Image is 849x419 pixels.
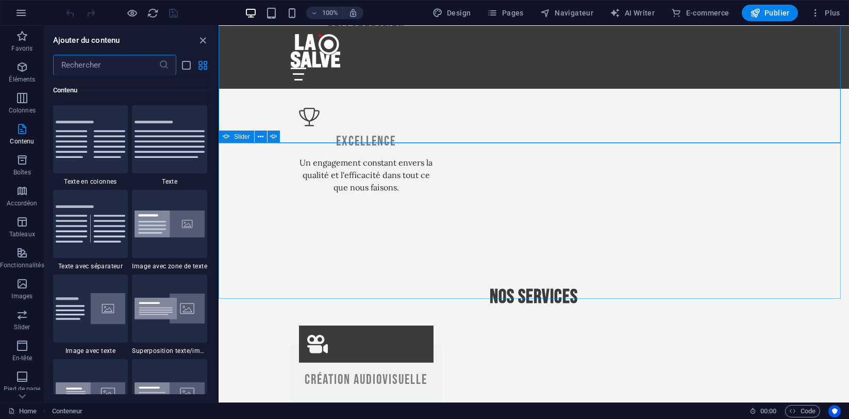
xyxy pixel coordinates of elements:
p: Accordéon [7,199,37,207]
span: Superposition texte/image [132,347,207,355]
p: Images [12,292,33,300]
a: Cliquez pour annuler la sélection. Double-cliquez pour ouvrir Pages. [8,405,37,417]
div: Texte avec séparateur [53,190,128,270]
img: wide-image-with-text-aligned.svg [56,382,126,404]
span: Texte [132,178,207,186]
p: Tableaux [9,230,35,238]
img: text-with-image-v4.svg [56,293,126,325]
nav: breadcrumb [52,405,83,417]
div: Image avec zone de texte [132,190,207,270]
span: Publier [750,8,790,18]
span: Slider [234,134,250,140]
p: Favoris [11,44,32,53]
button: Cliquez ici pour quitter le mode Aperçu et poursuivre l'édition. [126,7,139,19]
img: text-in-columns.svg [56,121,126,158]
span: Image avec zone de texte [132,262,207,270]
span: Plus [810,8,840,18]
button: Publier [742,5,798,21]
div: Design (Ctrl+Alt+Y) [428,5,475,21]
div: Superposition texte/image [132,275,207,355]
img: text.svg [135,121,205,158]
span: Pages [488,8,524,18]
span: Cliquez pour sélectionner. Double-cliquez pour modifier. [52,405,83,417]
i: Lors du redimensionnement, ajuster automatiquement le niveau de zoom en fonction de l'appareil sé... [348,8,358,18]
span: Navigateur [540,8,593,18]
img: text-image-overlap.svg [135,294,205,323]
button: AI Writer [606,5,659,21]
span: Code [790,405,815,417]
span: E-commerce [671,8,729,18]
button: Design [428,5,475,21]
button: grid-view [197,59,209,71]
span: : [768,407,769,415]
button: reload [147,7,159,19]
span: Design [432,8,471,18]
button: Pages [484,5,528,21]
button: close panel [197,34,209,46]
span: Image avec texte [53,347,128,355]
span: AI Writer [610,8,655,18]
p: Slider [14,323,30,331]
span: Texte en colonnes [53,178,128,186]
h6: Ajouter du contenu [53,34,120,46]
div: Image avec texte [53,275,128,355]
p: Éléments [9,75,35,84]
h6: Durée de la session [750,405,777,417]
span: 00 00 [760,405,776,417]
button: E-commerce [667,5,733,21]
h6: Contenu [53,84,207,96]
div: Texte en colonnes [53,105,128,186]
img: image-with-text-box.svg [135,211,205,237]
input: Rechercher [53,55,159,75]
p: Colonnes [9,106,36,115]
img: text-with-separator.svg [56,205,126,243]
button: list-view [180,59,193,71]
p: Contenu [10,137,34,146]
p: En-tête [12,354,32,362]
button: Code [785,405,820,417]
div: Texte [132,105,207,186]
span: Texte avec séparateur [53,262,128,270]
i: Actualiser la page [147,7,159,19]
button: Usercentrics [828,405,841,417]
p: Boîtes [13,168,31,176]
h6: 100% [322,7,338,19]
img: wide-image-with-text.svg [135,382,205,404]
button: Plus [806,5,844,21]
button: 100% [306,7,343,19]
button: Navigateur [536,5,597,21]
p: Pied de page [4,385,40,393]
